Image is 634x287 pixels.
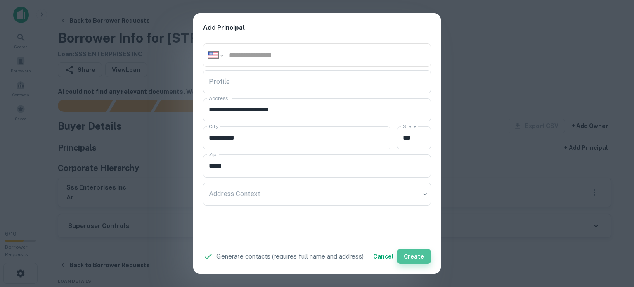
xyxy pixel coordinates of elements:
label: Address [209,95,228,102]
button: Cancel [370,249,397,264]
label: Zip [209,151,216,158]
h2: Add Principal [193,13,441,43]
label: City [209,123,218,130]
p: Generate contacts (requires full name and address) [216,251,364,261]
button: Create [397,249,431,264]
label: State [403,123,416,130]
div: ​ [203,183,431,206]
